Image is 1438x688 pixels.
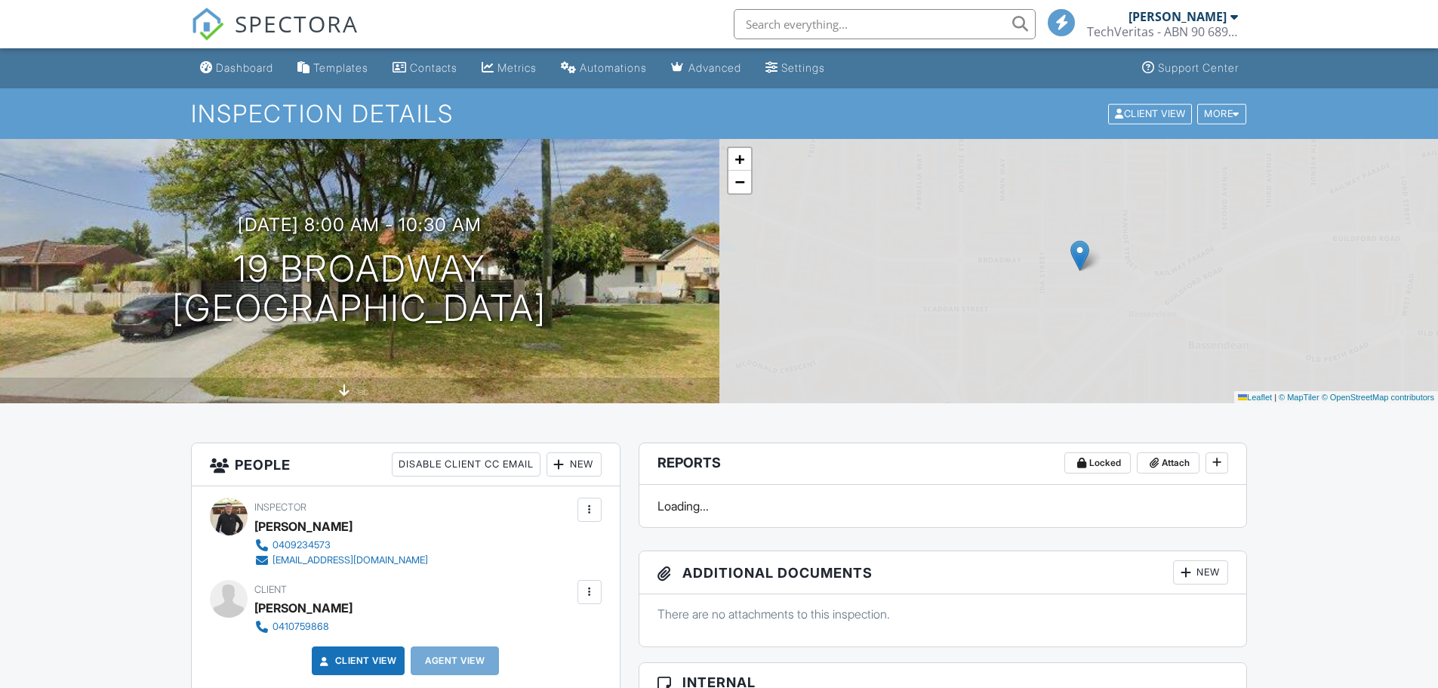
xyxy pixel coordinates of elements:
div: [PERSON_NAME] [254,597,353,619]
div: Advanced [688,61,741,74]
div: More [1197,103,1246,124]
h1: 19 Broadway [GEOGRAPHIC_DATA] [172,249,547,329]
h1: Inspection Details [191,100,1248,127]
a: 0409234573 [254,538,428,553]
div: Templates [313,61,368,74]
div: Contacts [410,61,457,74]
img: Marker [1070,240,1089,271]
h3: Additional Documents [639,551,1247,594]
a: Automations (Basic) [555,54,653,82]
span: slab [352,386,368,397]
div: Client View [1108,103,1192,124]
img: The Best Home Inspection Software - Spectora [191,8,224,41]
span: SPECTORA [235,8,359,39]
a: [EMAIL_ADDRESS][DOMAIN_NAME] [254,553,428,568]
div: 0409234573 [273,539,331,551]
a: Zoom out [728,171,751,193]
h3: [DATE] 8:00 am - 10:30 am [238,214,482,235]
a: Leaflet [1238,393,1272,402]
div: [PERSON_NAME] [254,515,353,538]
span: Inspector [254,501,306,513]
a: SPECTORA [191,20,359,52]
a: Metrics [476,54,543,82]
a: Support Center [1136,54,1245,82]
a: Contacts [386,54,463,82]
span: | [1274,393,1276,402]
a: Client View [317,653,397,668]
div: Automations [580,61,647,74]
a: Dashboard [194,54,279,82]
a: Templates [291,54,374,82]
a: Advanced [665,54,747,82]
a: Settings [759,54,831,82]
div: TechVeritas - ABN 90 689 961 902 [1087,24,1238,39]
div: [EMAIL_ADDRESS][DOMAIN_NAME] [273,554,428,566]
span: − [734,172,744,191]
span: Client [254,584,287,595]
span: + [734,150,744,168]
div: [PERSON_NAME] [1129,9,1227,24]
div: New [1173,560,1228,585]
div: Dashboard [216,61,273,74]
div: Settings [781,61,825,74]
a: Client View [1107,107,1196,119]
div: Disable Client CC Email [392,452,540,477]
input: Search everything... [734,9,1036,39]
h3: People [192,443,620,486]
p: There are no attachments to this inspection. [657,606,1229,622]
div: Support Center [1158,61,1239,74]
div: New [547,452,602,477]
div: 0410759868 [273,621,329,633]
a: © OpenStreetMap contributors [1322,393,1434,402]
div: Metrics [497,61,537,74]
a: Zoom in [728,148,751,171]
a: 0410759868 [254,619,340,634]
a: © MapTiler [1279,393,1319,402]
